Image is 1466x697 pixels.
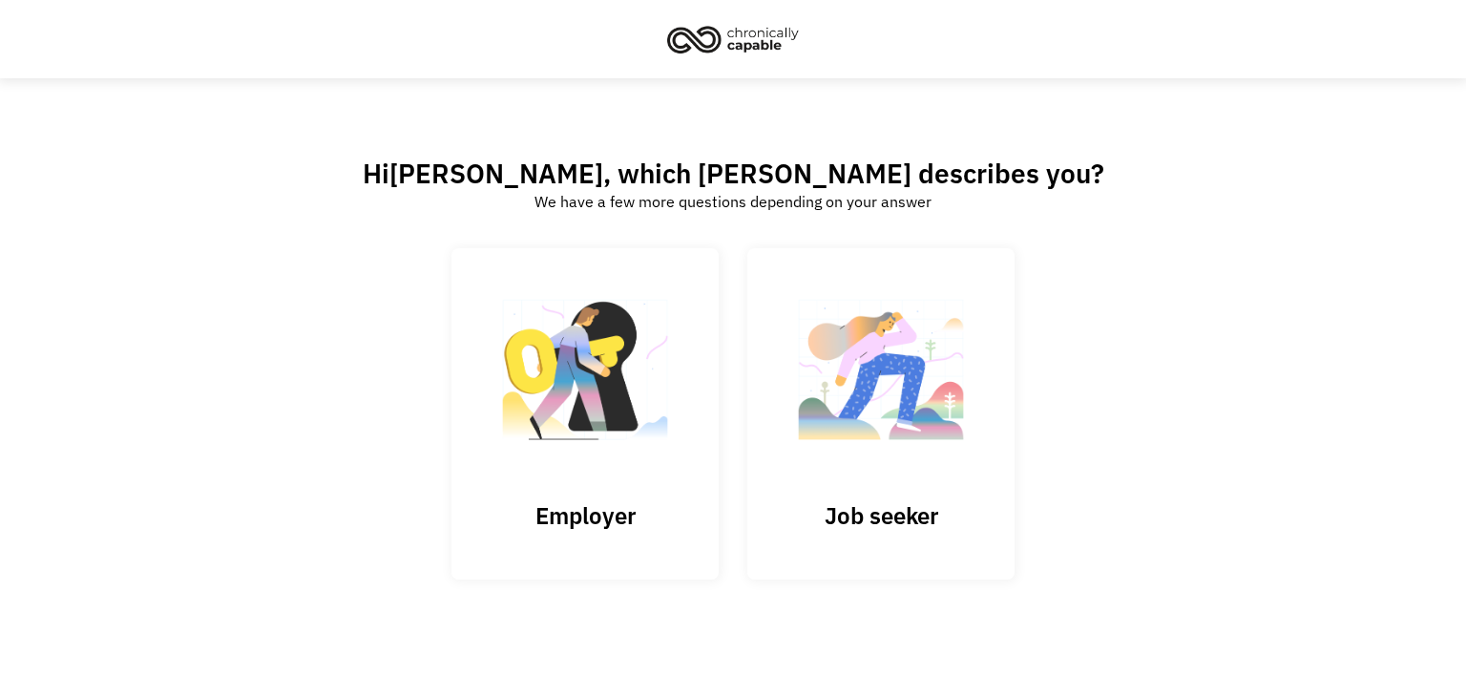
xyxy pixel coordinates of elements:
[451,248,719,581] input: Submit
[785,501,976,530] h3: Job seeker
[661,18,805,60] img: Chronically Capable logo
[389,156,603,191] span: [PERSON_NAME]
[363,157,1104,190] h2: Hi , which [PERSON_NAME] describes you?
[747,248,1015,580] a: Job seeker
[534,190,932,213] div: We have a few more questions depending on your answer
